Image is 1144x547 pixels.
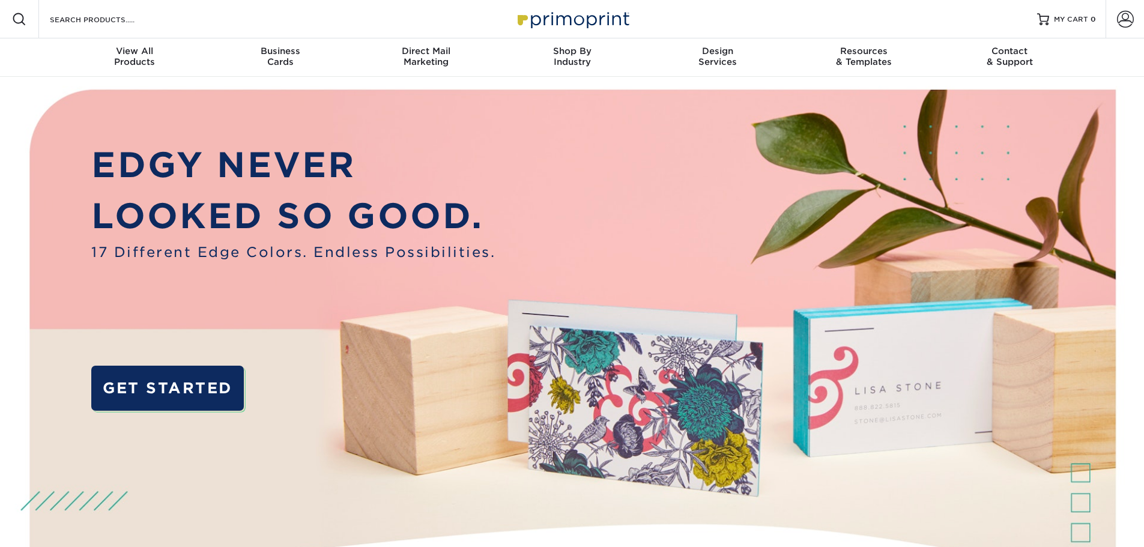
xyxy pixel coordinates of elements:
a: Contact& Support [937,38,1083,77]
span: Shop By [499,46,645,56]
span: Resources [791,46,937,56]
div: & Templates [791,46,937,67]
div: Marketing [353,46,499,67]
div: Services [645,46,791,67]
span: Contact [937,46,1083,56]
span: 17 Different Edge Colors. Endless Possibilities. [91,242,495,262]
div: Industry [499,46,645,67]
span: Direct Mail [353,46,499,56]
span: Business [207,46,353,56]
span: View All [62,46,208,56]
div: & Support [937,46,1083,67]
p: LOOKED SO GOOD. [91,190,495,242]
div: Products [62,46,208,67]
span: 0 [1091,15,1096,23]
a: Direct MailMarketing [353,38,499,77]
a: Shop ByIndustry [499,38,645,77]
input: SEARCH PRODUCTS..... [49,12,166,26]
a: Resources& Templates [791,38,937,77]
a: GET STARTED [91,366,243,411]
span: Design [645,46,791,56]
img: Primoprint [512,6,632,32]
a: BusinessCards [207,38,353,77]
div: Cards [207,46,353,67]
a: DesignServices [645,38,791,77]
span: MY CART [1054,14,1088,25]
p: EDGY NEVER [91,139,495,191]
a: View AllProducts [62,38,208,77]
